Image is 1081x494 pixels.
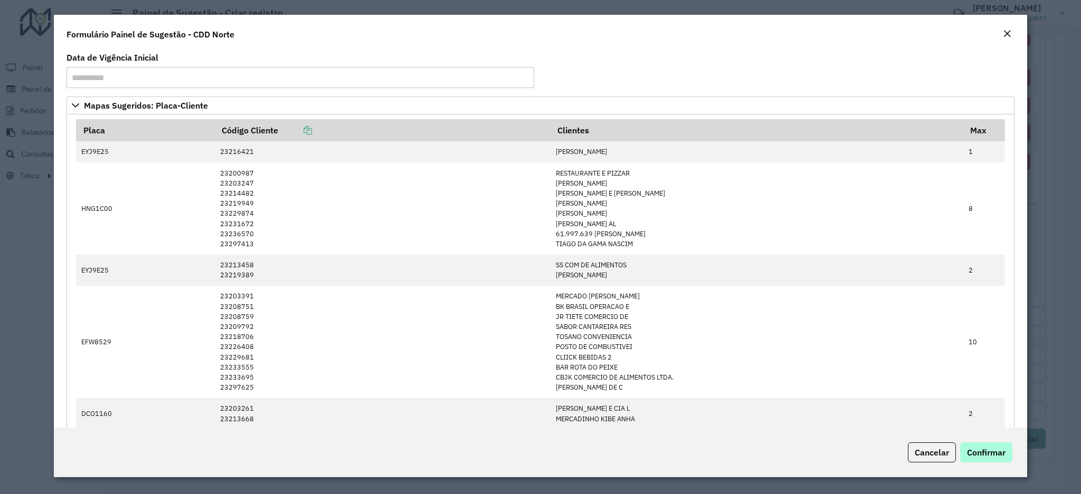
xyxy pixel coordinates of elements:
td: HNG1C00 [76,162,215,255]
td: 1 [963,141,1005,162]
span: Cancelar [915,447,949,458]
button: Close [1000,27,1014,41]
td: [PERSON_NAME] [550,141,963,162]
td: RESTAURANTE E PIZZAR [PERSON_NAME] [PERSON_NAME] E [PERSON_NAME] [PERSON_NAME] [PERSON_NAME] [PER... [550,162,963,255]
td: 23213458 23219389 [215,255,551,286]
td: EFW8529 [76,286,215,398]
td: EYJ9E25 [76,255,215,286]
td: EYJ9E25 [76,141,215,162]
th: Max [963,119,1005,141]
td: 23203261 23213668 [215,398,551,429]
td: 10 [963,286,1005,398]
td: MERCADO [PERSON_NAME] BK BRASIL OPERACAO E JR TIETE COMERCIO DE SABOR CANTAREIRA RES TOSANO CONVE... [550,286,963,398]
td: 2 [963,255,1005,286]
th: Placa [76,119,215,141]
td: 2 [963,398,1005,429]
a: Mapas Sugeridos: Placa-Cliente [67,96,1014,114]
th: Clientes [550,119,963,141]
td: 8 [963,162,1005,255]
td: SS COM DE ALIMENTOS [PERSON_NAME] [550,255,963,286]
a: Copiar [278,125,312,135]
label: Data de Vigência Inicial [67,51,158,64]
h4: Formulário Painel de Sugestão - CDD Norte [67,28,234,41]
th: Código Cliente [215,119,551,141]
em: Fechar [1003,30,1011,38]
span: Confirmar [967,447,1006,458]
td: 23200987 23203247 23214482 23219949 23229874 23231672 23236570 23297413 [215,162,551,255]
button: Confirmar [960,442,1012,462]
td: DCO1160 [76,398,215,429]
td: 23216421 [215,141,551,162]
td: 23203391 23208751 23208759 23209792 23218706 23226408 23229681 23233555 23233695 23297625 [215,286,551,398]
span: Mapas Sugeridos: Placa-Cliente [84,101,208,110]
button: Cancelar [908,442,956,462]
td: [PERSON_NAME] E CIA L MERCADINHO KIBE ANHA [550,398,963,429]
